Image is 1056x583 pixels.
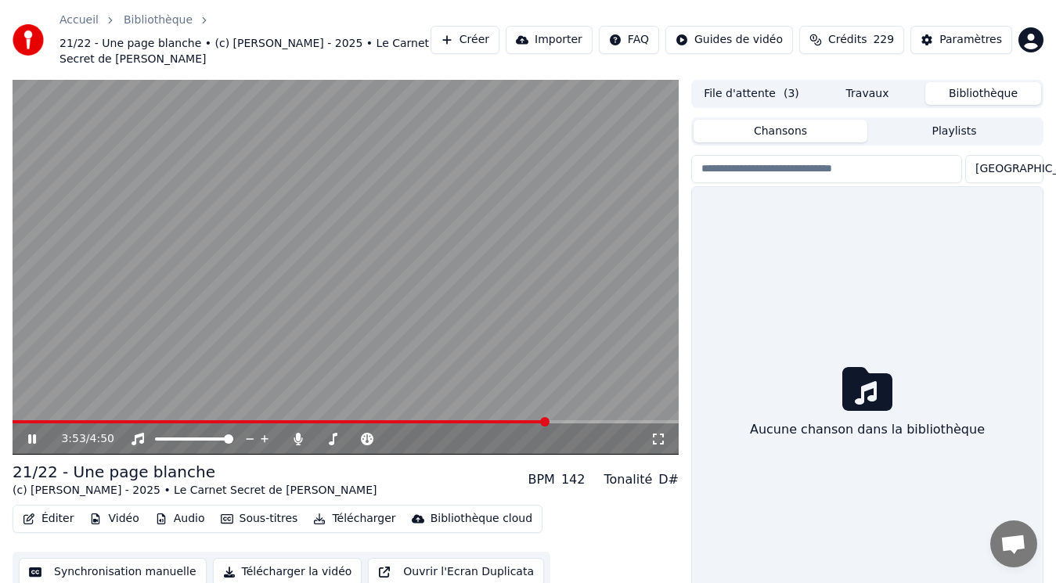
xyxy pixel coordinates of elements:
nav: breadcrumb [59,13,431,67]
img: youka [13,24,44,56]
button: Chansons [694,120,867,142]
div: BPM [528,470,554,489]
button: Bibliothèque [925,82,1041,105]
a: Accueil [59,13,99,28]
button: Éditer [16,508,80,530]
button: Importer [506,26,593,54]
span: 21/22 - Une page blanche • (c) [PERSON_NAME] - 2025 • Le Carnet Secret de [PERSON_NAME] [59,36,431,67]
button: Paramètres [910,26,1012,54]
div: Tonalité [604,470,652,489]
span: Crédits [828,32,867,48]
button: Sous-titres [214,508,305,530]
button: FAQ [599,26,659,54]
div: Bibliothèque cloud [431,511,532,527]
span: ( 3 ) [784,86,799,102]
div: Ouvrir le chat [990,520,1037,567]
button: Crédits229 [799,26,904,54]
span: 4:50 [90,431,114,447]
div: / [61,431,99,447]
div: 142 [561,470,586,489]
span: 3:53 [61,431,85,447]
button: Créer [431,26,499,54]
button: File d'attente [694,82,809,105]
button: Guides de vidéo [665,26,793,54]
button: Travaux [809,82,925,105]
div: D# [658,470,679,489]
button: Vidéo [83,508,145,530]
div: Aucune chanson dans la bibliothèque [744,414,991,445]
button: Playlists [867,120,1041,142]
button: Audio [149,508,211,530]
span: 229 [873,32,894,48]
button: Télécharger [307,508,402,530]
div: (c) [PERSON_NAME] - 2025 • Le Carnet Secret de [PERSON_NAME] [13,483,377,498]
a: Bibliothèque [124,13,193,28]
div: 21/22 - Une page blanche [13,461,377,483]
div: Paramètres [939,32,1002,48]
